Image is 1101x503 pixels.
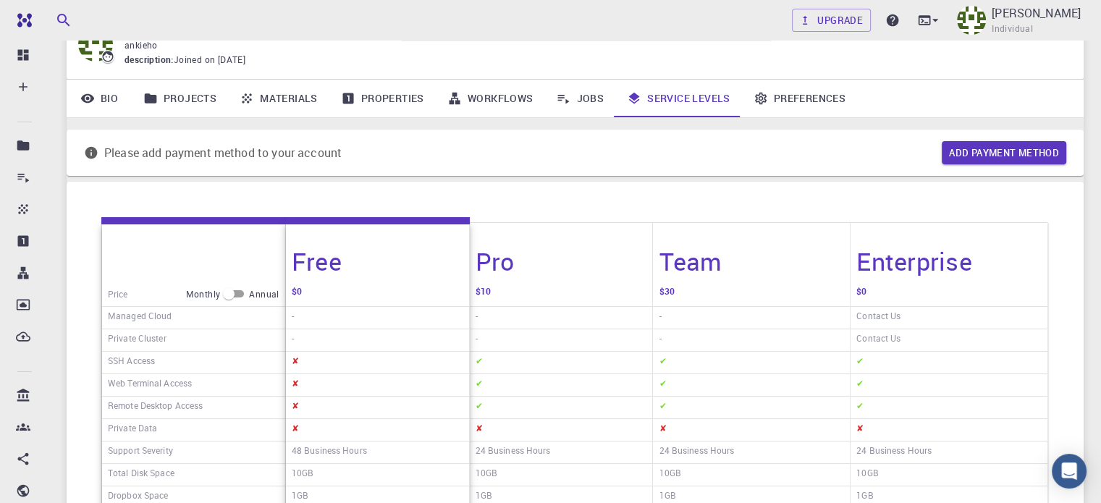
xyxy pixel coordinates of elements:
[659,376,666,394] h6: ✔
[856,420,864,439] h6: ✘
[12,13,32,28] img: logo
[292,331,294,350] h6: -
[29,10,81,23] span: Support
[476,465,497,484] h6: 10GB
[476,376,483,394] h6: ✔
[659,284,674,305] h6: $30
[856,465,878,484] h6: 10GB
[659,420,666,439] h6: ✘
[292,465,313,484] h6: 10GB
[186,287,221,302] span: Monthly
[108,353,155,372] h6: SSH Access
[132,80,228,117] a: Projects
[108,287,128,302] h6: Price
[108,420,157,439] h6: Private Data
[856,308,900,327] h6: Contact Us
[476,308,478,327] h6: -
[544,80,615,117] a: Jobs
[476,443,551,462] h6: 24 Business Hours
[292,443,367,462] h6: 48 Business Hours
[659,353,666,372] h6: ✔
[659,443,734,462] h6: 24 Business Hours
[104,144,342,161] p: Please add payment method to your account
[659,331,661,350] h6: -
[957,6,986,35] img: Kiet Ho
[125,53,174,67] span: description :
[436,80,545,117] a: Workflows
[108,376,192,394] h6: Web Terminal Access
[476,331,478,350] h6: -
[108,331,166,350] h6: Private Cluster
[108,465,174,484] h6: Total Disk Space
[249,287,279,302] span: Annual
[476,420,483,439] h6: ✘
[659,398,666,417] h6: ✔
[67,80,132,117] a: Bio
[174,53,245,67] span: Joined on [DATE]
[856,331,900,350] h6: Contact Us
[292,398,299,417] h6: ✘
[615,80,742,117] a: Service Levels
[476,246,515,276] h4: Pro
[742,80,857,117] a: Preferences
[476,284,491,305] h6: $10
[108,443,173,462] h6: Support Severity
[942,141,1066,164] button: Add payment method
[856,353,864,372] h6: ✔
[659,465,680,484] h6: 10GB
[292,420,299,439] h6: ✘
[856,376,864,394] h6: ✔
[1052,454,1087,489] div: Open Intercom Messenger
[108,398,203,417] h6: Remote Desktop Access
[856,284,866,305] h6: $0
[292,246,342,276] h4: Free
[659,246,722,276] h4: Team
[228,80,329,117] a: Materials
[476,353,483,372] h6: ✔
[856,246,972,276] h4: Enterprise
[792,9,871,32] a: Upgrade
[292,308,294,327] h6: -
[856,398,864,417] h6: ✔
[329,80,436,117] a: Properties
[659,308,661,327] h6: -
[292,376,299,394] h6: ✘
[108,308,172,327] h6: Managed Cloud
[292,353,299,372] h6: ✘
[992,4,1081,22] p: [PERSON_NAME]
[856,443,932,462] h6: 24 Business Hours
[292,284,302,305] h6: $0
[125,39,158,51] span: ankieho
[476,398,483,417] h6: ✔
[992,22,1033,36] span: Individual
